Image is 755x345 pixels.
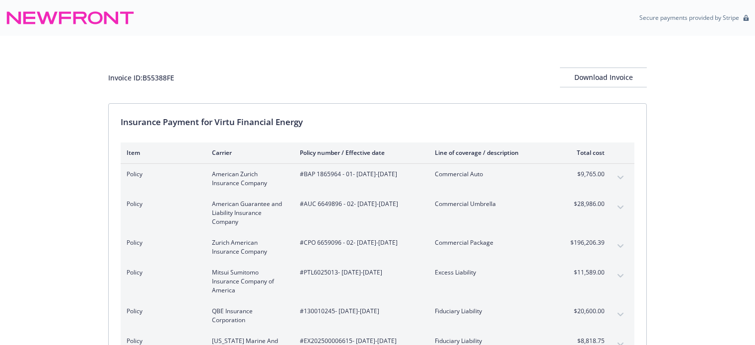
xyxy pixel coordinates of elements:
div: PolicyQBE Insurance Corporation#130010245- [DATE]-[DATE]Fiduciary Liability$20,600.00expand content [121,301,634,331]
span: American Guarantee and Liability Insurance Company [212,200,284,226]
span: Mitsui Sumitomo Insurance Company of America [212,268,284,295]
div: PolicyZurich American Insurance Company#CPO 6659096 - 02- [DATE]-[DATE]Commercial Package$196,206... [121,232,634,262]
button: expand content [613,170,628,186]
span: Commercial Package [435,238,551,247]
span: Commercial Auto [435,170,551,179]
span: American Zurich Insurance Company [212,170,284,188]
button: expand content [613,268,628,284]
span: Policy [127,307,196,316]
div: Policy number / Effective date [300,148,419,157]
div: Total cost [567,148,605,157]
p: Secure payments provided by Stripe [639,13,739,22]
span: #130010245 - [DATE]-[DATE] [300,307,419,316]
div: Carrier [212,148,284,157]
div: PolicyAmerican Guarantee and Liability Insurance Company#AUC 6649896 - 02- [DATE]-[DATE]Commercia... [121,194,634,232]
span: Policy [127,268,196,277]
div: PolicyMitsui Sumitomo Insurance Company of America#PTL6025013- [DATE]-[DATE]Excess Liability$11,5... [121,262,634,301]
div: Insurance Payment for Virtu Financial Energy [121,116,634,129]
span: #PTL6025013 - [DATE]-[DATE] [300,268,419,277]
div: PolicyAmerican Zurich Insurance Company#BAP 1865964 - 01- [DATE]-[DATE]Commercial Auto$9,765.00ex... [121,164,634,194]
span: Fiduciary Liability [435,307,551,316]
span: Excess Liability [435,268,551,277]
span: $9,765.00 [567,170,605,179]
span: $196,206.39 [567,238,605,247]
button: Download Invoice [560,68,647,87]
span: Zurich American Insurance Company [212,238,284,256]
button: expand content [613,238,628,254]
button: expand content [613,200,628,215]
button: expand content [613,307,628,323]
div: Line of coverage / description [435,148,551,157]
span: Policy [127,238,196,247]
span: #BAP 1865964 - 01 - [DATE]-[DATE] [300,170,419,179]
span: $20,600.00 [567,307,605,316]
span: Policy [127,200,196,208]
span: #AUC 6649896 - 02 - [DATE]-[DATE] [300,200,419,208]
span: Policy [127,170,196,179]
span: QBE Insurance Corporation [212,307,284,325]
span: $28,986.00 [567,200,605,208]
span: Commercial Umbrella [435,200,551,208]
span: #CPO 6659096 - 02 - [DATE]-[DATE] [300,238,419,247]
div: Item [127,148,196,157]
div: Invoice ID: B55388FE [108,72,174,83]
span: $11,589.00 [567,268,605,277]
